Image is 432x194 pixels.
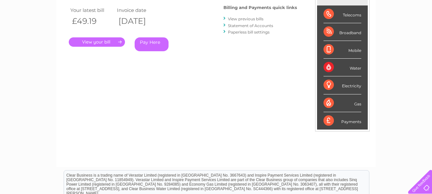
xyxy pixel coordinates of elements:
a: Paperless bill settings [228,30,270,34]
th: £49.19 [69,15,115,28]
div: Broadband [324,23,361,41]
a: Pay Here [135,37,169,51]
div: Payments [324,112,361,130]
div: Water [324,59,361,76]
div: Electricity [324,76,361,94]
a: Statement of Accounts [228,23,273,28]
a: 0333 014 3131 [310,3,355,11]
th: [DATE] [115,15,162,28]
a: Telecoms [353,27,372,32]
td: Invoice date [115,6,162,15]
td: Your latest bill [69,6,115,15]
div: Mobile [324,41,361,59]
a: Blog [376,27,385,32]
div: Telecoms [324,5,361,23]
a: Water [318,27,331,32]
h4: Billing and Payments quick links [223,5,297,10]
a: Log out [411,27,426,32]
a: Contact [389,27,405,32]
a: . [69,37,125,47]
a: View previous bills [228,16,263,21]
div: Clear Business is a trading name of Verastar Limited (registered in [GEOGRAPHIC_DATA] No. 3667643... [64,4,369,31]
div: Gas [324,94,361,112]
a: Energy [334,27,349,32]
img: logo.png [15,17,48,36]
